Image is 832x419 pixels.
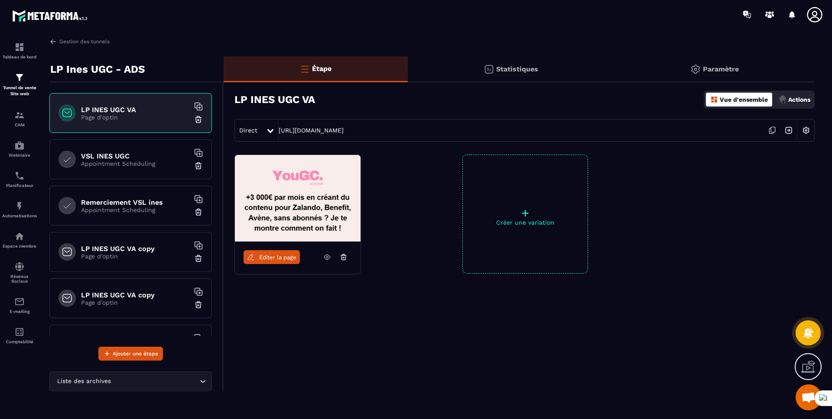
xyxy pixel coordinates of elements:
[2,103,37,134] a: formationformationCRM
[14,297,25,307] img: email
[113,349,158,358] span: Ajouter une étape
[2,290,37,320] a: emailemailE-mailing
[710,96,718,103] img: dashboard-orange.40269519.svg
[194,161,203,170] img: trash
[81,152,189,160] h6: VSL INES UGC
[14,327,25,337] img: accountant
[463,219,588,226] p: Créer une variation
[81,245,189,253] h6: LP INES UGC VA copy
[14,110,25,120] img: formation
[234,93,315,106] h3: LP INES UGC VA
[194,254,203,263] img: trash
[14,231,25,242] img: automations
[2,225,37,255] a: automationsautomationsEspace membre
[14,42,25,52] img: formation
[12,8,90,24] img: logo
[81,206,189,213] p: Appointment Scheduling
[2,213,37,218] p: Automatisations
[2,309,37,314] p: E-mailing
[14,201,25,211] img: automations
[2,255,37,290] a: social-networksocial-networkRéseaux Sociaux
[81,299,189,306] p: Page d'optin
[798,122,814,139] img: setting-w.858f3a88.svg
[81,291,189,299] h6: LP INES UGC VA copy
[484,64,494,74] img: stats.20deebd0.svg
[2,244,37,248] p: Espace membre
[2,320,37,351] a: accountantaccountantComptabilité
[788,96,810,103] p: Actions
[299,64,310,74] img: bars-o.4a397970.svg
[720,96,768,103] p: Vue d'ensemble
[81,160,189,167] p: Appointment Scheduling
[194,300,203,309] img: trash
[690,64,701,74] img: setting-gr.5f69749f.svg
[2,66,37,103] a: formationformationTunnel de vente Site web
[780,122,797,139] img: arrow-next.bcc2205e.svg
[49,38,110,45] a: Gestion des tunnels
[81,106,189,114] h6: LP INES UGC VA
[779,96,786,103] img: actions.d6e523a2.png
[2,183,37,188] p: Planificateur
[194,115,203,124] img: trash
[49,371,212,391] div: Search for option
[81,253,189,260] p: Page d'optin
[14,261,25,272] img: social-network
[2,339,37,344] p: Comptabilité
[703,65,739,73] p: Paramètre
[2,35,37,66] a: formationformationTableau de bord
[2,122,37,127] p: CRM
[244,250,300,264] a: Éditer la page
[55,377,113,386] span: Liste des archives
[113,377,198,386] input: Search for option
[14,171,25,181] img: scheduler
[235,155,361,242] img: image
[2,164,37,194] a: schedulerschedulerPlanificateur
[2,55,37,59] p: Tableau de bord
[2,85,37,97] p: Tunnel de vente Site web
[2,194,37,225] a: automationsautomationsAutomatisations
[496,65,538,73] p: Statistiques
[2,153,37,158] p: Webinaire
[2,274,37,284] p: Réseaux Sociaux
[81,114,189,121] p: Page d'optin
[49,38,57,45] img: arrow
[796,384,822,410] div: Mở cuộc trò chuyện
[279,127,344,134] a: [URL][DOMAIN_NAME]
[312,64,331,73] p: Étape
[14,140,25,151] img: automations
[50,61,145,78] p: LP Ines UGC - ADS
[2,134,37,164] a: automationsautomationsWebinaire
[194,208,203,216] img: trash
[239,127,257,134] span: Direct
[463,207,588,219] p: +
[81,198,189,206] h6: Remerciement VSL ines
[98,347,163,361] button: Ajouter une étape
[259,254,296,261] span: Éditer la page
[14,72,25,83] img: formation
